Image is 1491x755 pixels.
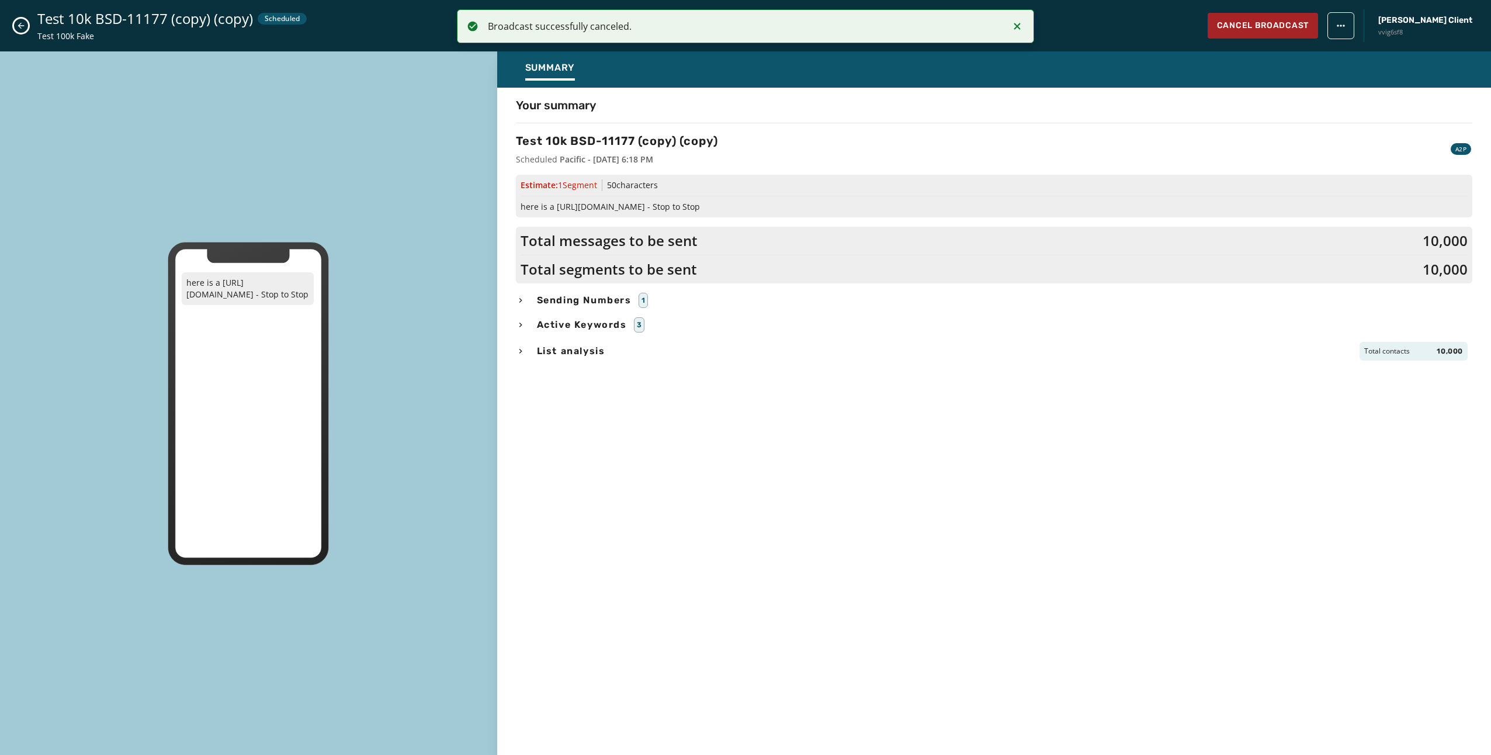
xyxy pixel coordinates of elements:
span: 10,000 [1423,231,1468,250]
h3: Test 10k BSD-11177 (copy) (copy) [516,133,718,149]
span: Total segments to be sent [521,260,697,279]
span: Test 100k Fake [37,30,307,42]
span: Estimate: [521,179,597,191]
div: Broadcast successfully canceled. [488,19,1001,33]
div: 1 [639,293,649,308]
span: 10,000 [1423,260,1468,279]
span: Scheduled [265,14,300,23]
span: Total messages to be sent [521,231,698,250]
p: here is a [URL][DOMAIN_NAME] - Stop to Stop [182,272,314,305]
span: Cancel Broadcast [1217,20,1309,32]
h4: Your summary [516,97,596,113]
span: Sending Numbers [535,293,634,307]
div: A2P [1451,143,1471,155]
span: Test 10k BSD-11177 (copy) (copy) [37,9,253,28]
span: [PERSON_NAME] Client [1378,15,1472,26]
span: Total contacts [1364,347,1410,356]
span: vvig6sf8 [1378,27,1472,37]
div: 3 [634,317,645,333]
span: 50 characters [607,179,658,191]
span: Scheduled [516,154,557,165]
span: Active Keywords [535,318,629,332]
span: Summary [525,62,575,74]
span: 1 Segment [558,179,597,191]
div: Pacific - [DATE] 6:18 PM [560,154,653,165]
span: 10,000 [1437,347,1463,356]
span: List analysis [535,344,608,358]
button: broadcast action menu [1327,12,1354,39]
span: here is a [URL][DOMAIN_NAME] - Stop to Stop [521,201,1468,213]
